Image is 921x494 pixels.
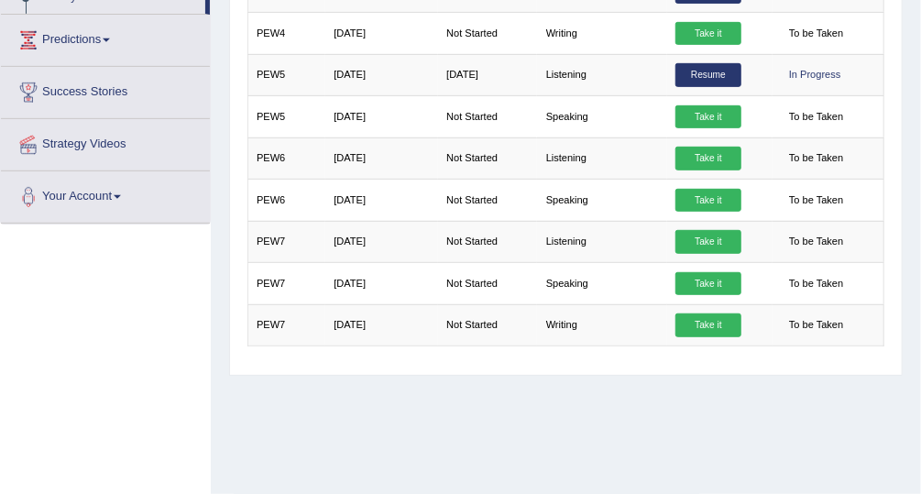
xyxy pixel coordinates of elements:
[675,272,741,296] a: Take it
[537,96,666,137] td: Speaking
[247,54,325,95] td: PEW5
[325,221,438,262] td: [DATE]
[537,180,666,221] td: Speaking
[247,13,325,54] td: PEW4
[537,54,666,95] td: Listening
[675,147,741,170] a: Take it
[782,63,850,87] div: In Progress
[675,313,741,337] a: Take it
[675,189,741,213] a: Take it
[537,263,666,304] td: Speaking
[325,263,438,304] td: [DATE]
[1,119,210,165] a: Strategy Videos
[675,105,741,129] a: Take it
[438,137,538,179] td: Not Started
[325,137,438,179] td: [DATE]
[247,304,325,346] td: PEW7
[247,137,325,179] td: PEW6
[325,13,438,54] td: [DATE]
[782,272,851,296] span: To be Taken
[247,180,325,221] td: PEW6
[438,96,538,137] td: Not Started
[782,189,851,213] span: To be Taken
[675,230,741,254] a: Take it
[247,96,325,137] td: PEW5
[438,13,538,54] td: Not Started
[782,313,851,337] span: To be Taken
[782,230,851,254] span: To be Taken
[537,221,666,262] td: Listening
[1,171,210,217] a: Your Account
[675,22,741,46] a: Take it
[438,263,538,304] td: Not Started
[438,221,538,262] td: Not Started
[537,13,666,54] td: Writing
[438,54,538,95] td: [DATE]
[782,147,851,170] span: To be Taken
[247,263,325,304] td: PEW7
[1,15,210,60] a: Predictions
[325,54,438,95] td: [DATE]
[438,304,538,346] td: Not Started
[782,22,851,46] span: To be Taken
[537,304,666,346] td: Writing
[438,180,538,221] td: Not Started
[325,304,438,346] td: [DATE]
[247,221,325,262] td: PEW7
[325,180,438,221] td: [DATE]
[1,67,210,113] a: Success Stories
[675,63,741,87] a: Resume
[782,105,851,129] span: To be Taken
[537,137,666,179] td: Listening
[325,96,438,137] td: [DATE]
